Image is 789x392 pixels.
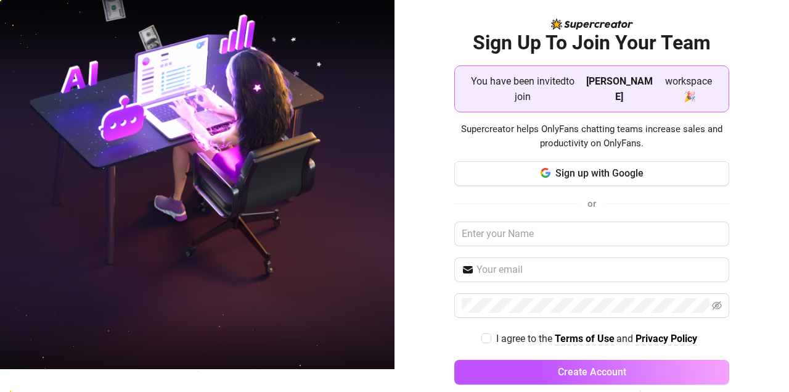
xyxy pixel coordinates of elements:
h2: Sign Up To Join Your Team [454,30,730,56]
span: Create Account [558,366,626,378]
button: Create Account [454,360,730,385]
span: eye-invisible [712,301,722,311]
span: workspace 🎉 [658,73,719,104]
strong: Terms of Use [555,333,615,344]
strong: Privacy Policy [636,333,697,344]
button: Sign up with Google [454,161,730,186]
span: or [587,198,596,209]
input: Enter your Name [454,222,730,246]
a: Privacy Policy [636,333,697,346]
span: Sign up with Google [555,167,644,179]
input: Your email [476,262,722,277]
span: and [616,333,636,344]
span: Supercreator helps OnlyFans chatting teams increase sales and productivity on OnlyFans. [454,122,730,151]
img: logo-BBDzfeDw.svg [551,19,633,30]
a: Terms of Use [555,333,615,346]
span: I agree to the [496,333,555,344]
strong: [PERSON_NAME] [586,75,653,102]
span: You have been invited to join [465,73,581,104]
